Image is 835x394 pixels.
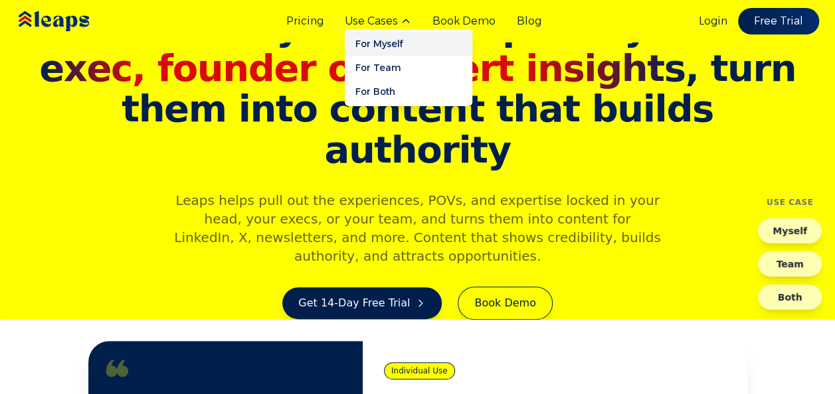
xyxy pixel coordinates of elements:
[458,287,552,320] a: Book Demo
[384,362,455,379] span: Individual Use
[738,8,819,34] a: Free Trial
[345,56,472,80] a: For Team
[345,32,472,56] a: For Myself
[35,88,800,170] span: them into content that builds authority
[35,48,800,89] span: , turn
[39,46,685,90] span: exec, founder or expert insights
[699,13,727,29] a: Login
[758,218,822,243] button: Myself
[758,251,822,277] button: Team
[345,80,472,103] a: For Both
[282,287,442,319] a: Get 14-Day Free Trial
[345,13,411,29] button: Use Cases
[16,2,129,40] img: Leaps Logo
[767,197,814,208] h4: Use Case
[517,13,541,29] a: Blog
[758,285,822,310] button: Both
[286,13,324,29] a: Pricing
[163,191,673,265] p: Leaps helps pull out the experiences, POVs, and expertise locked in your head, your execs, or you...
[432,13,496,29] a: Book Demo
